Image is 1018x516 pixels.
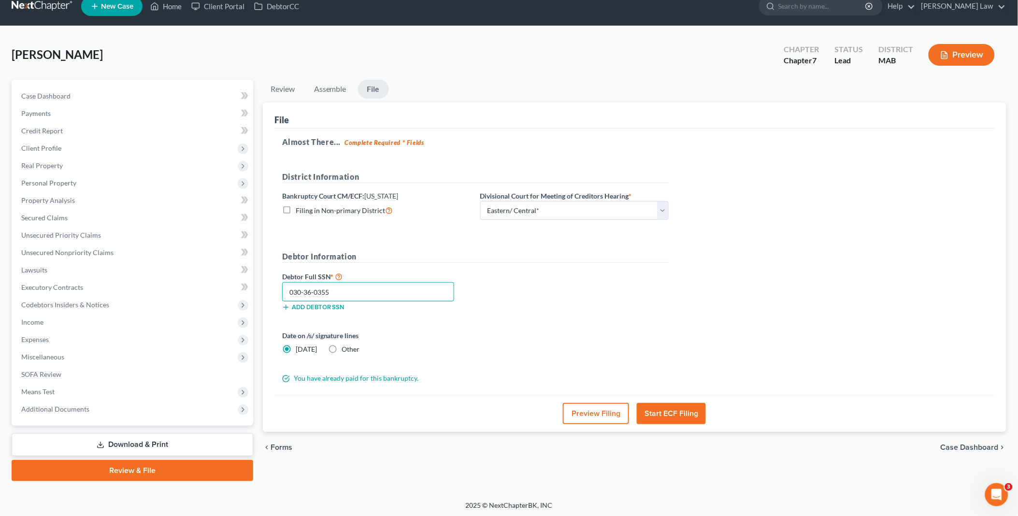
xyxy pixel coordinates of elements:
span: Client Profile [21,144,61,152]
a: Assemble [306,80,354,99]
span: [PERSON_NAME] [12,47,103,61]
a: Download & Print [12,433,253,456]
button: chevron_left Forms [263,444,305,451]
span: 3 [1005,483,1013,491]
button: Start ECF Filing [637,403,706,424]
span: [US_STATE] [365,192,399,200]
label: Debtor Full SSN [277,271,475,282]
span: Case Dashboard [941,444,999,451]
a: Credit Report [14,122,253,140]
button: Preview [929,44,995,66]
span: New Case [101,3,133,10]
span: Filing in Non-primary District [296,206,386,215]
h5: Debtor Information [282,251,669,263]
span: [DATE] [296,345,317,353]
span: Codebtors Insiders & Notices [21,301,109,309]
span: Property Analysis [21,196,75,204]
a: Lawsuits [14,261,253,279]
a: Unsecured Nonpriority Claims [14,244,253,261]
iframe: Intercom live chat [985,483,1008,506]
a: Property Analysis [14,192,253,209]
a: Executory Contracts [14,279,253,296]
label: Bankruptcy Court CM/ECF: [282,191,399,201]
span: Expenses [21,335,49,344]
span: Income [21,318,43,326]
span: Forms [271,444,292,451]
span: Additional Documents [21,405,89,413]
span: 7 [812,56,817,65]
div: Chapter [784,44,819,55]
a: Secured Claims [14,209,253,227]
i: chevron_right [999,444,1006,451]
div: You have already paid for this bankruptcy. [277,373,674,383]
label: Date on /s/ signature lines [282,330,471,341]
a: Case Dashboard chevron_right [941,444,1006,451]
label: Divisional Court for Meeting of Creditors Hearing [480,191,632,201]
h5: District Information [282,171,669,183]
h5: Almost There... [282,136,987,148]
a: Review & File [12,460,253,481]
span: Payments [21,109,51,117]
span: Lawsuits [21,266,47,274]
button: Add debtor SSN [282,303,344,311]
div: MAB [878,55,913,66]
a: Review [263,80,302,99]
span: Unsecured Priority Claims [21,231,101,239]
div: Chapter [784,55,819,66]
span: Unsecured Nonpriority Claims [21,248,114,257]
div: Status [834,44,863,55]
span: Case Dashboard [21,92,71,100]
div: Lead [834,55,863,66]
div: File [274,114,289,126]
span: Secured Claims [21,214,68,222]
span: Means Test [21,387,55,396]
a: Case Dashboard [14,87,253,105]
div: District [878,44,913,55]
i: chevron_left [263,444,271,451]
a: File [358,80,389,99]
a: Payments [14,105,253,122]
a: SOFA Review [14,366,253,383]
span: Miscellaneous [21,353,64,361]
button: Preview Filing [563,403,629,424]
span: Personal Property [21,179,76,187]
span: Other [342,345,360,353]
span: Real Property [21,161,63,170]
a: Unsecured Priority Claims [14,227,253,244]
strong: Complete Required * Fields [344,139,424,146]
span: Credit Report [21,127,63,135]
span: SOFA Review [21,370,61,378]
input: XXX-XX-XXXX [282,282,454,301]
span: Executory Contracts [21,283,83,291]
